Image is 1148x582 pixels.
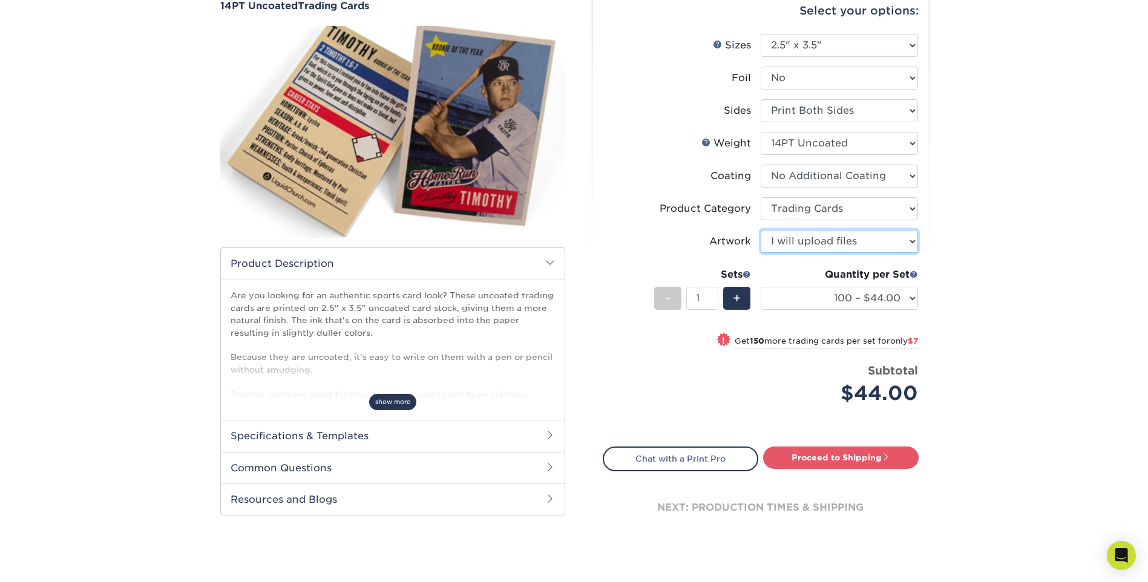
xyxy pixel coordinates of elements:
[890,336,918,345] span: only
[369,394,416,410] span: show more
[722,334,725,347] span: !
[709,234,751,249] div: Artwork
[733,289,741,307] span: +
[770,379,918,408] div: $44.00
[750,336,764,345] strong: 150
[701,136,751,151] div: Weight
[665,289,671,307] span: -
[735,336,918,348] small: Get more trading cards per set for
[221,483,565,515] h2: Resources and Blogs
[763,446,919,468] a: Proceed to Shipping
[713,38,751,53] div: Sizes
[1107,541,1136,570] div: Open Intercom Messenger
[221,452,565,483] h2: Common Questions
[908,336,918,345] span: $7
[732,71,751,85] div: Foil
[710,169,751,183] div: Coating
[654,267,751,282] div: Sets
[603,446,758,471] a: Chat with a Print Pro
[868,364,918,377] strong: Subtotal
[761,267,918,282] div: Quantity per Set
[220,13,565,251] img: 14PT Uncoated 01
[660,201,751,216] div: Product Category
[221,248,565,279] h2: Product Description
[724,103,751,118] div: Sides
[221,420,565,451] h2: Specifications & Templates
[231,289,555,425] p: Are you looking for an authentic sports card look? These uncoated trading cards are printed on 2....
[603,471,919,544] div: next: production times & shipping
